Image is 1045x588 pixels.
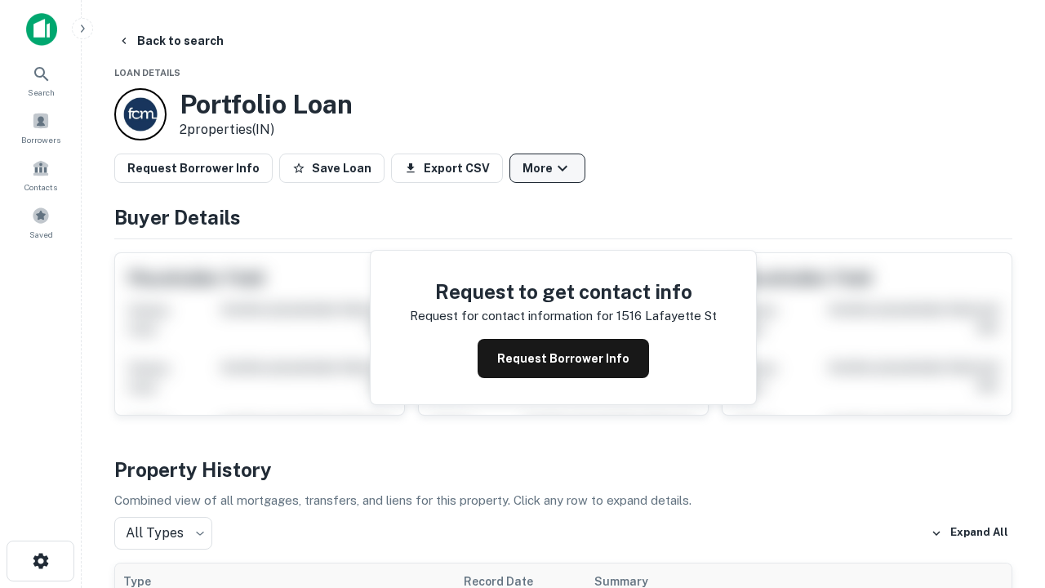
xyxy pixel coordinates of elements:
button: Request Borrower Info [114,154,273,183]
p: 2 properties (IN) [180,120,353,140]
h3: Portfolio Loan [180,89,353,120]
span: Saved [29,228,53,241]
iframe: Chat Widget [963,405,1045,483]
button: Request Borrower Info [478,339,649,378]
span: Search [28,86,55,99]
span: Borrowers [21,133,60,146]
p: Request for contact information for [410,306,613,326]
button: Save Loan [279,154,385,183]
a: Search [5,58,77,102]
h4: Buyer Details [114,203,1012,232]
h4: Property History [114,455,1012,484]
a: Saved [5,200,77,244]
h4: Request to get contact info [410,277,717,306]
div: All Types [114,517,212,550]
a: Borrowers [5,105,77,149]
button: More [509,154,585,183]
span: Contacts [24,180,57,194]
button: Expand All [927,521,1012,546]
span: Loan Details [114,68,180,78]
img: capitalize-icon.png [26,13,57,46]
p: Combined view of all mortgages, transfers, and liens for this property. Click any row to expand d... [114,491,1012,510]
button: Export CSV [391,154,503,183]
button: Back to search [111,26,230,56]
a: Contacts [5,153,77,197]
p: 1516 lafayette st [616,306,717,326]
